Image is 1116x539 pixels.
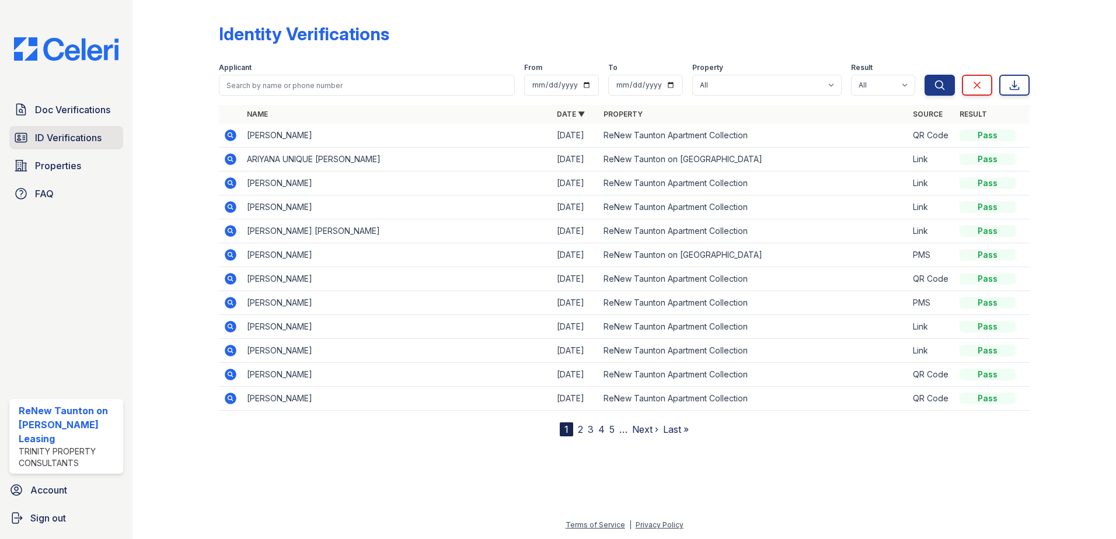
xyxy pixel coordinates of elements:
[242,171,552,195] td: [PERSON_NAME]
[588,423,594,435] a: 3
[908,363,955,387] td: QR Code
[578,423,583,435] a: 2
[960,129,1016,141] div: Pass
[524,63,542,72] label: From
[908,124,955,148] td: QR Code
[557,110,585,118] a: Date ▼
[9,182,123,205] a: FAQ
[960,273,1016,285] div: Pass
[552,124,599,148] td: [DATE]
[908,148,955,171] td: Link
[599,171,909,195] td: ReNew Taunton Apartment Collection
[35,187,54,201] span: FAQ
[242,195,552,219] td: [PERSON_NAME]
[609,423,615,435] a: 5
[242,387,552,411] td: [PERSON_NAME]
[9,98,123,121] a: Doc Verifications
[552,363,599,387] td: [DATE]
[5,506,128,530] a: Sign out
[619,422,627,436] span: …
[908,219,955,243] td: Link
[219,75,515,96] input: Search by name or phone number
[908,339,955,363] td: Link
[242,267,552,291] td: [PERSON_NAME]
[851,63,873,72] label: Result
[219,63,252,72] label: Applicant
[5,478,128,502] a: Account
[19,404,118,446] div: ReNew Taunton on [PERSON_NAME] Leasing
[599,124,909,148] td: ReNew Taunton Apartment Collection
[247,110,268,118] a: Name
[552,315,599,339] td: [DATE]
[599,363,909,387] td: ReNew Taunton Apartment Collection
[35,159,81,173] span: Properties
[599,195,909,219] td: ReNew Taunton Apartment Collection
[30,483,67,497] span: Account
[599,315,909,339] td: ReNew Taunton Apartment Collection
[960,369,1016,380] div: Pass
[960,297,1016,309] div: Pass
[599,243,909,267] td: ReNew Taunton on [GEOGRAPHIC_DATA]
[599,219,909,243] td: ReNew Taunton Apartment Collection
[960,110,987,118] a: Result
[242,291,552,315] td: [PERSON_NAME]
[552,339,599,363] td: [DATE]
[908,243,955,267] td: PMS
[242,363,552,387] td: [PERSON_NAME]
[35,131,102,145] span: ID Verifications
[552,243,599,267] td: [DATE]
[960,345,1016,356] div: Pass
[960,177,1016,189] div: Pass
[632,423,658,435] a: Next ›
[30,511,66,525] span: Sign out
[242,339,552,363] td: [PERSON_NAME]
[5,37,128,61] img: CE_Logo_Blue-a8612792a0a2168367f1c8372b55b34899dd931a85d93a1a3d3e32e68fde9ad4.png
[9,126,123,149] a: ID Verifications
[599,387,909,411] td: ReNew Taunton Apartment Collection
[35,103,110,117] span: Doc Verifications
[960,201,1016,213] div: Pass
[604,110,643,118] a: Property
[19,446,118,469] div: Trinity Property Consultants
[913,110,943,118] a: Source
[599,291,909,315] td: ReNew Taunton Apartment Collection
[552,171,599,195] td: [DATE]
[599,267,909,291] td: ReNew Taunton Apartment Collection
[242,148,552,171] td: ARIYANA UNIQUE [PERSON_NAME]
[692,63,723,72] label: Property
[552,219,599,243] td: [DATE]
[598,423,605,435] a: 4
[552,291,599,315] td: [DATE]
[960,393,1016,404] div: Pass
[629,520,632,529] div: |
[663,423,689,435] a: Last »
[908,171,955,195] td: Link
[242,219,552,243] td: [PERSON_NAME] [PERSON_NAME]
[908,387,955,411] td: QR Code
[242,243,552,267] td: [PERSON_NAME]
[242,124,552,148] td: [PERSON_NAME]
[552,195,599,219] td: [DATE]
[599,339,909,363] td: ReNew Taunton Apartment Collection
[636,520,683,529] a: Privacy Policy
[219,23,389,44] div: Identity Verifications
[566,520,625,529] a: Terms of Service
[608,63,618,72] label: To
[908,267,955,291] td: QR Code
[908,315,955,339] td: Link
[908,195,955,219] td: Link
[552,148,599,171] td: [DATE]
[960,153,1016,165] div: Pass
[960,225,1016,237] div: Pass
[560,422,573,436] div: 1
[242,315,552,339] td: [PERSON_NAME]
[908,291,955,315] td: PMS
[599,148,909,171] td: ReNew Taunton on [GEOGRAPHIC_DATA]
[960,321,1016,332] div: Pass
[552,387,599,411] td: [DATE]
[960,249,1016,261] div: Pass
[552,267,599,291] td: [DATE]
[9,154,123,177] a: Properties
